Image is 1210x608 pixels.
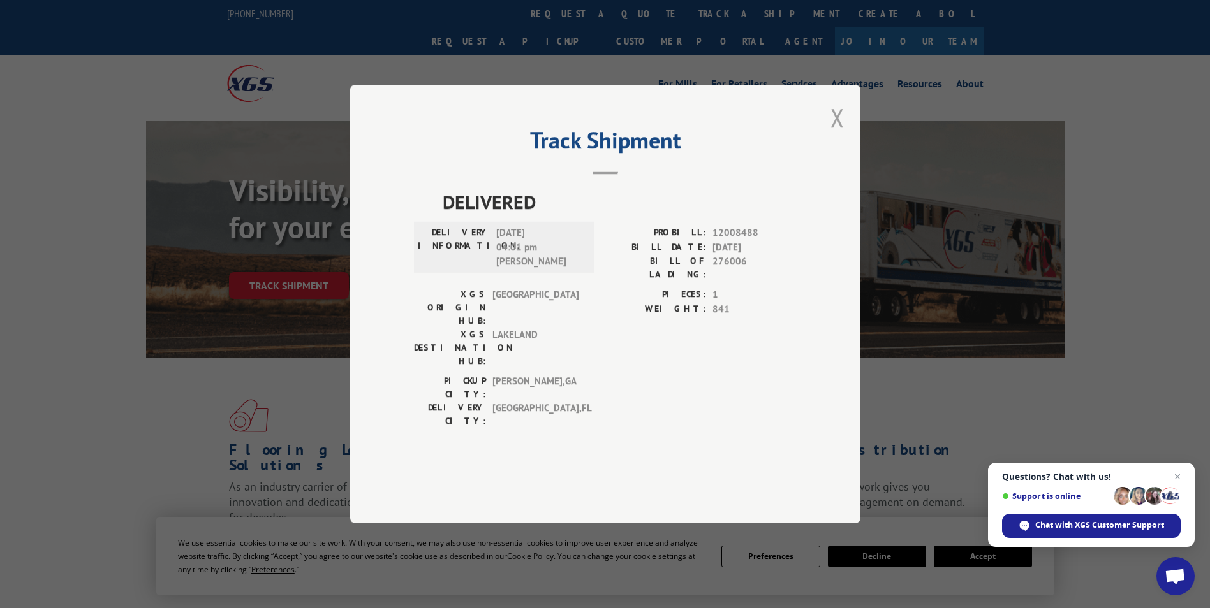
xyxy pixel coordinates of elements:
span: LAKELAND [492,328,579,368]
span: Questions? Chat with us! [1002,472,1181,482]
label: PROBILL: [605,226,706,240]
label: XGS ORIGIN HUB: [414,287,486,328]
span: [GEOGRAPHIC_DATA] , FL [492,401,579,428]
h2: Track Shipment [414,131,797,156]
span: DELIVERED [443,187,797,216]
div: Chat with XGS Customer Support [1002,514,1181,538]
span: [PERSON_NAME] , GA [492,374,579,401]
span: [DATE] [712,240,797,255]
span: Close chat [1170,469,1185,484]
span: 1 [712,287,797,302]
span: Chat with XGS Customer Support [1035,519,1164,531]
span: Support is online [1002,491,1109,501]
label: XGS DESTINATION HUB: [414,328,486,368]
div: Open chat [1156,557,1195,595]
label: BILL OF LADING: [605,254,706,281]
label: PICKUP CITY: [414,374,486,401]
label: PIECES: [605,287,706,302]
span: 12008488 [712,226,797,240]
span: [GEOGRAPHIC_DATA] [492,287,579,328]
span: 276006 [712,254,797,281]
label: DELIVERY CITY: [414,401,486,428]
label: WEIGHT: [605,302,706,317]
button: Close modal [830,101,845,134]
span: 841 [712,302,797,317]
label: DELIVERY INFORMATION: [418,226,490,269]
span: [DATE] 04:01 pm [PERSON_NAME] [496,226,582,269]
label: BILL DATE: [605,240,706,255]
